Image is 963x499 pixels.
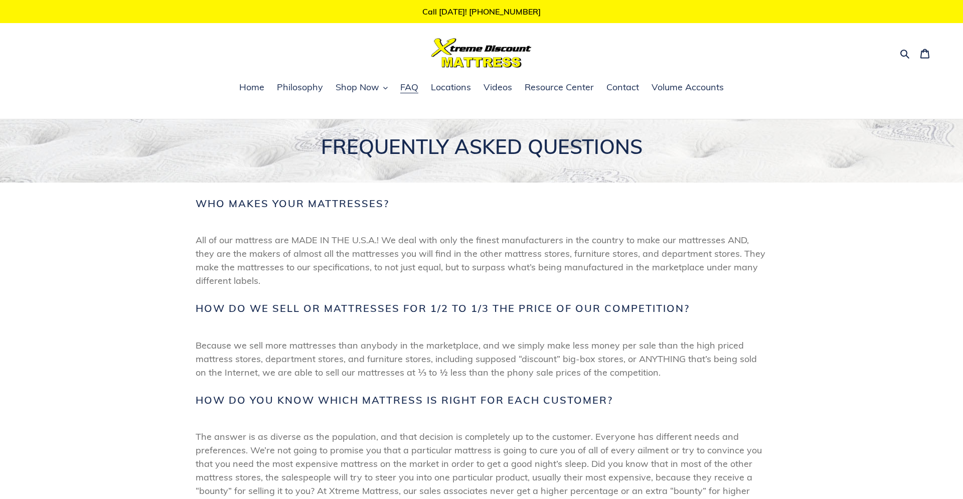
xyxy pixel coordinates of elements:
span: Because we sell more mattresses than anybody in the marketplace, and we simply make less money pe... [196,339,767,379]
span: Philosophy [277,81,323,93]
a: Locations [426,80,476,95]
span: Contact [606,81,639,93]
a: FAQ [395,80,423,95]
span: Locations [431,81,471,93]
span: Volume Accounts [652,81,724,93]
a: Philosophy [272,80,328,95]
a: Home [234,80,269,95]
span: FAQ [400,81,418,93]
span: Who makes your mattresses? [196,198,389,210]
a: Volume Accounts [647,80,729,95]
span: Resource Center [525,81,594,93]
span: All of our mattress are MADE IN THE U.S.A.! We deal with only the finest manufacturers in the cou... [196,233,767,287]
a: Videos [478,80,517,95]
a: Resource Center [520,80,599,95]
span: FREQUENTLY ASKED QUESTIONS [321,134,643,158]
img: Xtreme Discount Mattress [431,38,532,68]
span: Shop Now [336,81,379,93]
a: Contact [601,80,644,95]
span: Videos [484,81,512,93]
span: How do we sell or mattresses for 1/2 to 1/3 the price of our competition? [196,302,690,314]
button: Shop Now [331,80,393,95]
span: How do you know which mattress is right for each customer? [196,394,613,406]
span: Home [239,81,264,93]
